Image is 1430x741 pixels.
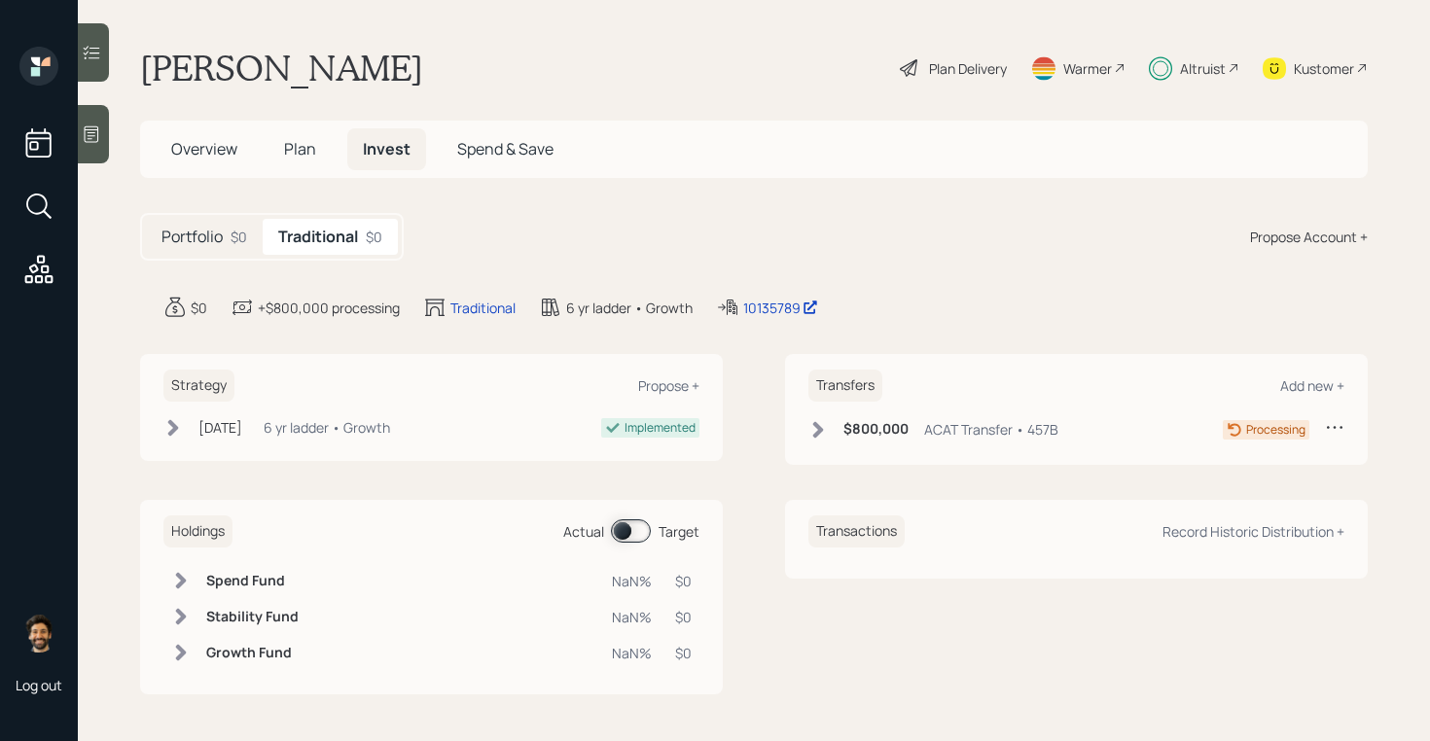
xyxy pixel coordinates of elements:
[171,138,237,159] span: Overview
[1180,58,1226,79] div: Altruist
[1162,522,1344,541] div: Record Historic Distribution +
[625,419,696,437] div: Implemented
[808,370,882,402] h6: Transfers
[284,138,316,159] span: Plan
[363,138,411,159] span: Invest
[258,298,400,318] div: +$800,000 processing
[1294,58,1354,79] div: Kustomer
[163,370,234,402] h6: Strategy
[638,376,699,395] div: Propose +
[675,643,692,663] div: $0
[198,417,242,438] div: [DATE]
[612,571,652,591] div: NaN%
[808,515,905,547] h6: Transactions
[675,571,692,591] div: $0
[457,138,554,159] span: Spend & Save
[1063,58,1112,79] div: Warmer
[191,298,207,318] div: $0
[19,614,58,653] img: eric-schwartz-headshot.png
[1280,376,1344,395] div: Add new +
[612,607,652,627] div: NaN%
[1246,421,1305,439] div: Processing
[206,645,299,661] h6: Growth Fund
[264,417,390,438] div: 6 yr ladder • Growth
[675,607,692,627] div: $0
[612,643,652,663] div: NaN%
[659,521,699,542] div: Target
[161,228,223,246] h5: Portfolio
[929,58,1007,79] div: Plan Delivery
[924,419,1058,440] div: ACAT Transfer • 457B
[206,609,299,625] h6: Stability Fund
[743,298,818,318] div: 10135789
[163,515,232,547] h6: Holdings
[231,227,247,247] div: $0
[843,421,909,438] h6: $800,000
[206,573,299,589] h6: Spend Fund
[450,298,516,318] div: Traditional
[366,227,382,247] div: $0
[16,676,62,694] div: Log out
[278,228,358,246] h5: Traditional
[563,521,604,542] div: Actual
[140,47,423,89] h1: [PERSON_NAME]
[566,298,693,318] div: 6 yr ladder • Growth
[1250,227,1368,247] div: Propose Account +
